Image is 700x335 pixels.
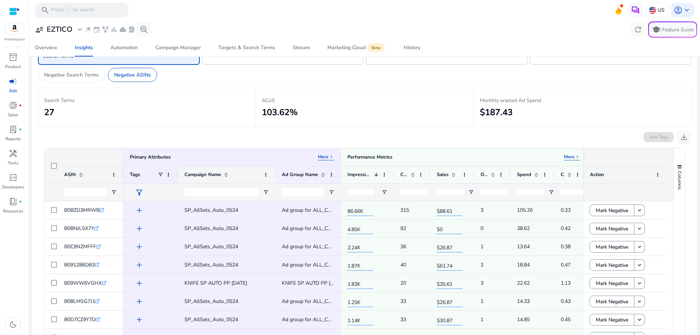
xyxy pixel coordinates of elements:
[5,63,21,70] p: Product
[111,189,117,195] button: Open Filter Menu
[8,160,19,166] p: Tools
[596,276,628,291] span: Mark Negative
[347,295,373,307] span: 1.25K
[481,312,483,327] p: 1
[437,295,462,307] span: $26.87
[468,189,474,195] button: Open Filter Menu
[19,200,22,203] span: fiber_manual_record
[437,313,462,326] span: $30.87
[517,203,533,218] p: 105.26
[561,312,571,327] p: 0.45
[218,45,275,50] div: Targets & Search Terms
[561,294,571,309] p: 0.43
[561,203,571,218] p: 0.33
[564,154,575,160] p: More
[437,204,462,216] span: $88.61
[590,171,604,178] span: Action
[575,154,580,160] span: keyboard_arrow_right
[2,184,24,190] p: Developers
[590,259,634,271] button: Mark Negative
[480,97,685,104] p: Monthly wasted Ad Spend
[590,277,634,289] button: Mark Negative
[64,171,76,178] span: ASIN
[662,26,694,34] p: Feature Guide
[381,189,387,195] button: Open Filter Menu
[282,188,324,196] input: Ad Group Name Filter Input
[631,22,645,37] button: refresh
[64,188,106,196] input: ASIN Filter Input
[282,280,345,287] span: KNIFE SP AUTO PP [DATE]
[51,6,94,14] p: Press to search
[437,277,462,289] span: $35.61
[682,6,691,15] span: keyboard_arrow_down
[347,222,373,234] span: 4.85K
[137,22,151,37] button: search_insights
[262,107,467,118] h2: 103.62%
[184,188,258,196] input: Campaign Name Filter Input
[9,87,17,94] p: Ads
[367,43,385,52] span: Beta
[282,261,370,268] span: Ad group for ALL_CUTTING_BOARDS
[9,101,17,110] span: donut_small
[102,26,109,33] span: family_history
[93,26,100,33] span: event
[596,294,628,309] span: Mark Negative
[64,207,100,214] span: B0BZD3MRWB
[140,25,148,34] span: search_insights
[590,223,634,234] button: Mark Negative
[437,222,462,234] span: $0
[437,258,462,271] span: $61.74
[517,239,530,254] p: 13.64
[9,320,17,329] span: dark_mode
[262,97,467,104] p: ACoS
[5,23,24,34] img: amazon.svg
[119,26,127,33] span: cloud
[481,221,483,236] p: 0
[481,239,483,254] p: 1
[184,280,247,287] span: KNIFE SP AUTO PP [DATE]
[64,243,96,250] span: B0C9N2MFFF
[64,298,95,305] span: B08LMSG7J1
[400,257,406,272] p: 40
[347,313,373,326] span: 1.14K
[9,77,17,86] span: campaign
[636,262,643,268] mat-icon: keyboard_arrow_down
[135,315,144,324] span: add
[517,257,530,272] p: 18.84
[517,221,530,236] p: 38.62
[35,45,57,50] div: Overview
[636,225,643,232] mat-icon: keyboard_arrow_down
[400,239,406,254] p: 36
[590,314,634,326] button: Mark Negative
[184,171,221,178] span: Campaign Name
[548,189,554,195] button: Open Filter Menu
[128,26,135,33] span: lab_profile
[596,312,628,327] span: Mark Negative
[184,207,238,214] span: SP_AllSets_Auto_0524
[404,45,420,50] div: History
[64,225,94,232] span: B0BNJL5X7Y
[282,171,318,178] span: Ad Group Name
[64,280,102,287] span: B09WW6VGHX
[680,133,688,141] span: download
[561,171,564,178] span: CPC
[636,316,643,323] mat-icon: keyboard_arrow_down
[130,171,140,178] span: Tags
[636,244,643,250] mat-icon: keyboard_arrow_down
[135,242,144,251] span: add
[634,25,642,34] span: refresh
[400,221,406,236] p: 92
[561,221,571,236] p: 0.42
[5,136,21,142] p: Reports
[19,128,22,131] span: fiber_manual_record
[674,6,682,15] span: account_circle
[9,197,17,206] span: book_4
[658,4,665,16] p: US
[400,276,406,291] p: 20
[517,276,530,291] p: 22.62
[561,276,571,291] p: 1.13
[184,243,238,250] span: SP_AllSets_Auto_0524
[347,204,373,216] span: 86.66K
[155,45,201,50] div: Campaign Manager
[84,26,92,33] span: wand_stars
